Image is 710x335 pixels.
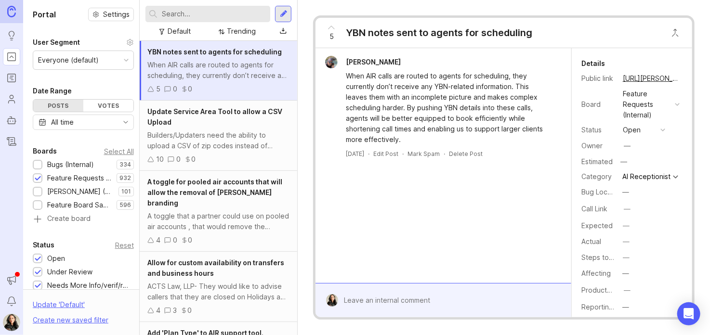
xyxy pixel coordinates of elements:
p: 101 [121,188,131,195]
div: ACTS Law, LLP- They would like to advise callers that they are closed on Holidays and do not have... [147,281,289,302]
div: Default [168,26,191,37]
button: Steps to Reproduce [620,251,632,264]
img: Ysabelle Eugenio [326,294,338,307]
img: Canny Home [7,6,16,17]
div: AI Receptionist [622,173,671,180]
label: Reporting Team [581,303,633,311]
button: Notifications [3,293,20,310]
div: User Segment [33,37,80,48]
div: 0 [188,235,192,245]
div: Delete Post [449,150,483,158]
div: Bugs (Internal) [47,159,94,170]
div: Select All [104,149,134,154]
button: ProductboardID [621,284,633,296]
button: Expected [620,219,632,232]
svg: toggle icon [118,118,133,126]
button: Settings [88,8,134,21]
div: Details [581,58,605,69]
div: — [622,187,629,197]
span: YBN notes sent to agents for scheduling [147,48,282,56]
button: Actual [620,235,632,248]
label: Steps to Reproduce [581,253,647,261]
label: ProductboardID [581,286,632,294]
label: Bug Location [581,188,623,196]
div: — [623,236,630,247]
a: Autopilot [3,112,20,129]
div: Date Range [33,85,72,97]
a: [DATE] [346,150,364,158]
span: A toggle for pooled air accounts that will allow the removal of [PERSON_NAME] branding [147,178,282,207]
p: 596 [119,201,131,209]
div: 4 [156,305,160,316]
a: A toggle for pooled air accounts that will allow the removal of [PERSON_NAME] brandingA toggle th... [140,171,297,252]
div: Public link [581,73,615,84]
div: 0 [187,305,192,316]
div: 0 [173,84,177,94]
a: YBN notes sent to agents for schedulingWhen AIR calls are routed to agents for scheduling, they c... [140,41,297,101]
div: Create new saved filter [33,315,108,325]
a: Ideas [3,27,20,44]
a: Roadmaps [3,69,20,87]
div: When AIR calls are routed to agents for scheduling, they currently don’t receive any YBN-related ... [346,71,552,145]
a: Aman Mahal[PERSON_NAME] [319,56,408,68]
div: Boards [33,145,57,157]
p: 932 [119,174,131,182]
p: 334 [119,161,131,168]
div: YBN notes sent to agents for scheduling [346,26,532,39]
div: Reset [115,243,134,248]
div: · [368,150,369,158]
div: A toggle that a partner could use on pooled air accounts , that would remove the [PERSON_NAME] fr... [147,211,289,232]
button: Call Link [621,203,633,215]
div: Status [33,239,54,251]
div: Open [47,253,65,264]
h1: Portal [33,9,56,20]
div: 4 [156,235,160,245]
div: Votes [83,100,133,112]
div: 0 [188,84,192,94]
div: 0 [191,154,196,165]
div: Needs More Info/verif/repro [47,280,129,291]
div: 10 [156,154,164,165]
div: Edit Post [373,150,398,158]
div: Posts [33,100,83,112]
label: Expected [581,221,613,230]
div: open [623,125,641,135]
div: · [444,150,445,158]
div: 3 [173,305,177,316]
button: Announcements [3,271,20,289]
img: Ysabelle Eugenio [3,314,20,331]
div: 0 [176,154,181,165]
input: Search... [162,9,266,19]
button: Close button [666,23,685,42]
a: [URL][PERSON_NAME] [620,72,683,85]
div: — [624,204,631,214]
div: Category [581,171,615,182]
a: Changelog [3,133,20,150]
div: Owner [581,141,615,151]
div: Trending [227,26,256,37]
div: — [624,141,631,151]
div: Estimated [581,158,613,165]
a: Create board [33,215,134,224]
div: Builders/Updaters need the ability to upload a CSV of zip codes instead of adding them one by one... [147,130,289,151]
div: When AIR calls are routed to agents for scheduling, they currently don’t receive any YBN-related ... [147,60,289,81]
div: Feature Requests (Internal) [47,173,112,183]
div: All time [51,117,74,128]
label: Affecting [581,269,611,277]
div: — [622,302,629,312]
div: Feature Board Sandbox [DATE] [47,200,112,210]
span: [PERSON_NAME] [346,58,401,66]
label: Actual [581,237,601,245]
span: 5 [329,31,334,42]
div: — [624,285,631,296]
span: Update Service Area Tool to allow a CSV Upload [147,107,282,126]
div: Under Review [47,267,92,277]
div: [PERSON_NAME] (Public) [47,186,114,197]
span: Settings [103,10,130,19]
a: Users [3,90,20,108]
div: Update ' Default ' [33,299,85,315]
div: Feature Requests (Internal) [623,89,671,120]
a: Portal [3,48,20,65]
